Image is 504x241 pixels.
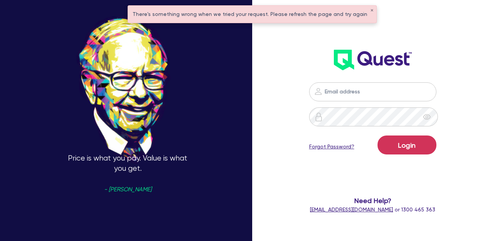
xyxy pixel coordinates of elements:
span: eye [423,113,431,121]
input: Email address [309,82,436,101]
button: Login [378,135,436,154]
div: There's something wrong when we tried your request. Please refresh the page and try again [128,6,376,23]
img: icon-password [314,112,323,121]
button: ✕ [370,9,373,13]
img: icon-password [314,87,323,96]
a: Forgot Password? [309,143,354,151]
a: [EMAIL_ADDRESS][DOMAIN_NAME] [310,206,393,213]
span: Need Help? [309,195,436,206]
span: or 1300 465 363 [310,206,435,213]
span: - [PERSON_NAME] [104,187,152,192]
img: wH2k97JdezQIQAAAABJRU5ErkJggg== [334,50,412,70]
